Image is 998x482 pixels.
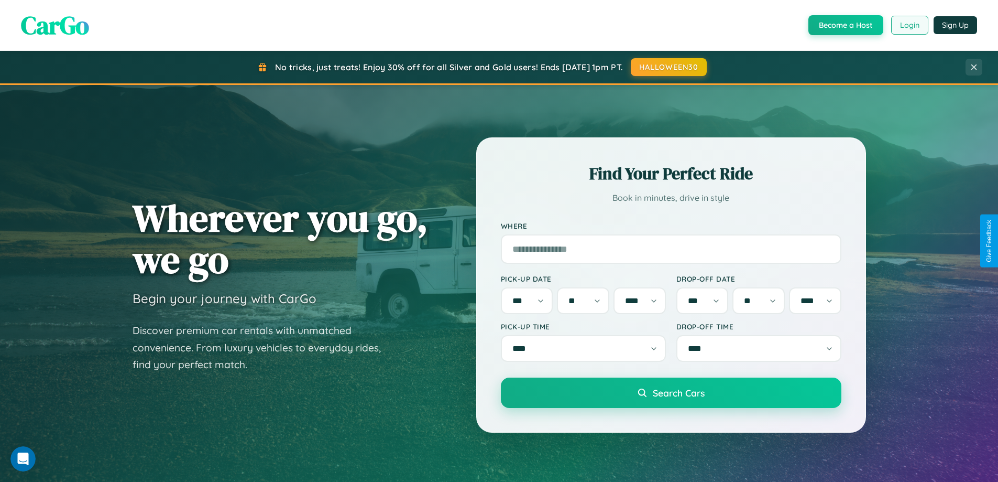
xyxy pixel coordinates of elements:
[501,378,841,408] button: Search Cars
[631,58,707,76] button: HALLOWEEN30
[275,62,623,72] span: No tricks, just treats! Enjoy 30% off for all Silver and Gold users! Ends [DATE] 1pm PT.
[133,291,316,306] h3: Begin your journey with CarGo
[891,16,928,35] button: Login
[501,190,841,206] p: Book in minutes, drive in style
[501,274,666,283] label: Pick-up Date
[676,322,841,331] label: Drop-off Time
[653,387,705,399] span: Search Cars
[808,15,883,35] button: Become a Host
[676,274,841,283] label: Drop-off Date
[934,16,977,34] button: Sign Up
[985,220,993,262] div: Give Feedback
[133,322,394,373] p: Discover premium car rentals with unmatched convenience. From luxury vehicles to everyday rides, ...
[501,162,841,185] h2: Find Your Perfect Ride
[501,221,841,230] label: Where
[10,446,36,472] iframe: Intercom live chat
[501,322,666,331] label: Pick-up Time
[21,8,89,42] span: CarGo
[133,197,428,280] h1: Wherever you go, we go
